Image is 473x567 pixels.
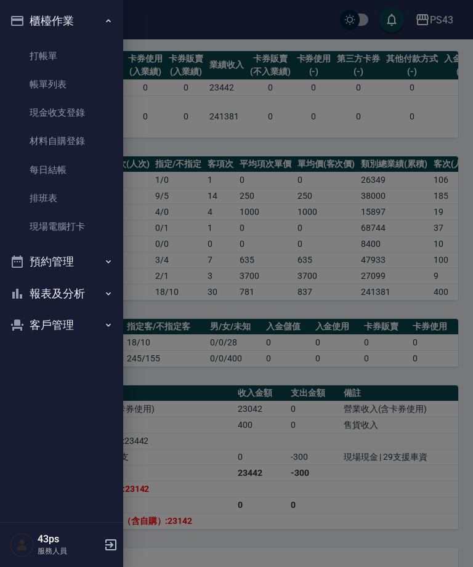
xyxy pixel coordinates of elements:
a: 現場電腦打卡 [5,212,118,241]
a: 帳單列表 [5,70,118,99]
button: 報表及分析 [5,278,118,310]
a: 現金收支登錄 [5,99,118,127]
button: 預約管理 [5,246,118,278]
a: 每日結帳 [5,156,118,184]
a: 打帳單 [5,42,118,70]
p: 服務人員 [38,545,100,557]
button: 客戶管理 [5,309,118,341]
a: 材料自購登錄 [5,127,118,155]
img: Person [10,533,34,557]
button: 櫃檯作業 [5,5,118,37]
h5: 43ps [38,533,100,545]
a: 排班表 [5,184,118,212]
